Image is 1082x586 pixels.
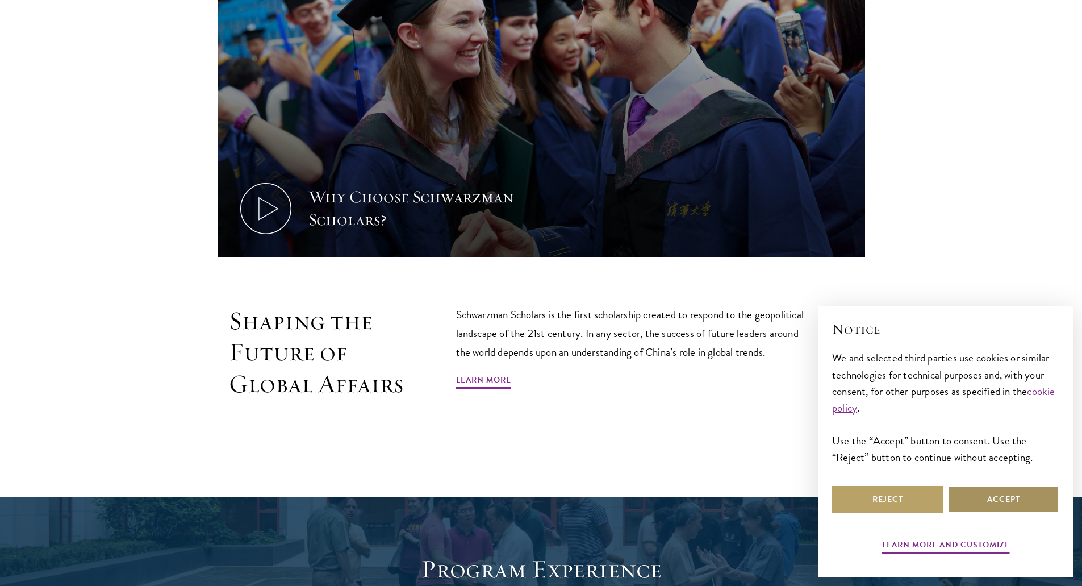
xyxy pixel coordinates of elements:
[882,538,1010,555] button: Learn more and customize
[456,373,511,390] a: Learn More
[832,486,943,513] button: Reject
[832,383,1055,416] a: cookie policy
[456,305,814,361] p: Schwarzman Scholars is the first scholarship created to respond to the geopolitical landscape of ...
[229,305,405,400] h2: Shaping the Future of Global Affairs
[337,554,746,585] h1: Program Experience
[308,186,519,231] div: Why Choose Schwarzman Scholars?
[832,319,1059,339] h2: Notice
[948,486,1059,513] button: Accept
[832,350,1059,465] div: We and selected third parties use cookies or similar technologies for technical purposes and, wit...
